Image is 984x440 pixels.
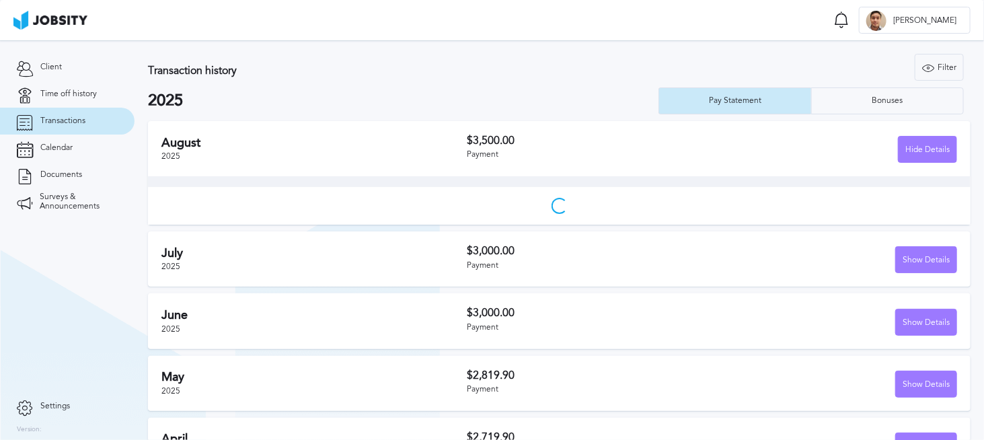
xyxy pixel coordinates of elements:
[859,7,971,34] button: J[PERSON_NAME]
[896,309,956,336] div: Show Details
[467,261,712,270] div: Payment
[899,137,956,163] div: Hide Details
[467,150,712,159] div: Payment
[467,323,712,332] div: Payment
[161,136,467,150] h2: August
[161,246,467,260] h2: July
[895,246,957,273] button: Show Details
[866,96,910,106] div: Bonuses
[658,87,811,114] button: Pay Statement
[467,385,712,394] div: Payment
[886,16,963,26] span: [PERSON_NAME]
[467,369,712,381] h3: $2,819.90
[17,426,42,434] label: Version:
[915,54,963,81] div: Filter
[811,87,964,114] button: Bonuses
[40,402,70,411] span: Settings
[161,308,467,322] h2: June
[161,386,180,396] span: 2025
[895,309,957,336] button: Show Details
[161,151,180,161] span: 2025
[161,262,180,271] span: 2025
[467,245,712,257] h3: $3,000.00
[40,89,97,99] span: Time off history
[467,307,712,319] h3: $3,000.00
[40,143,73,153] span: Calendar
[467,135,712,147] h3: $3,500.00
[896,371,956,398] div: Show Details
[895,371,957,398] button: Show Details
[915,54,964,81] button: Filter
[40,192,118,211] span: Surveys & Announcements
[13,11,87,30] img: ab4bad089aa723f57921c736e9817d99.png
[702,96,768,106] div: Pay Statement
[898,136,957,163] button: Hide Details
[896,247,956,274] div: Show Details
[866,11,886,31] div: J
[148,91,658,110] h2: 2025
[40,63,62,72] span: Client
[161,324,180,334] span: 2025
[148,65,594,77] h3: Transaction history
[161,370,467,384] h2: May
[40,170,82,180] span: Documents
[40,116,85,126] span: Transactions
